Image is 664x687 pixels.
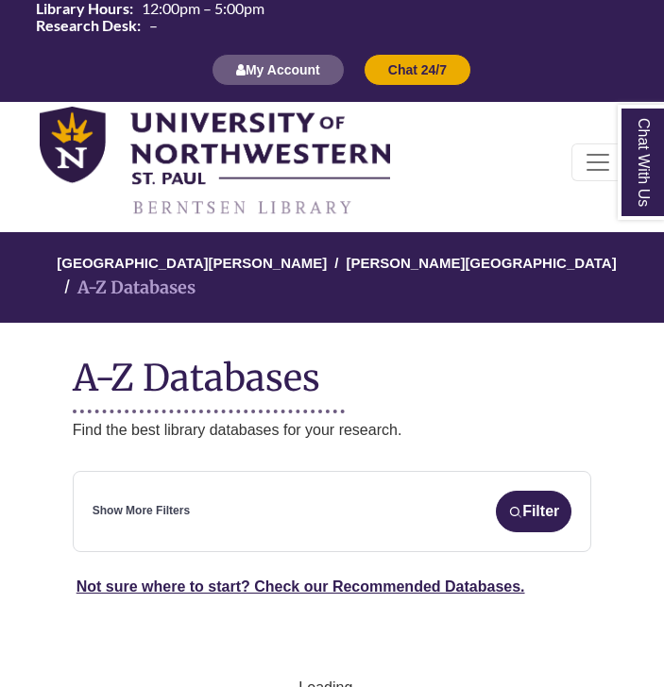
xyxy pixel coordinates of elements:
[73,342,592,399] h1: A-Z Databases
[212,61,345,77] a: My Account
[364,54,471,86] button: Chat 24/7
[77,578,525,595] a: Not sure where to start? Check our Recommended Databases.
[73,232,592,323] nav: breadcrumb
[28,17,142,34] th: Research Desk:
[57,275,196,302] li: A-Z Databases
[496,491,571,532] button: Filter
[347,252,617,271] a: [PERSON_NAME][GEOGRAPHIC_DATA]
[93,502,190,520] a: Show More Filters
[571,143,624,181] button: Toggle navigation
[212,54,345,86] button: My Account
[149,18,158,33] span: –
[364,61,471,77] a: Chat 24/7
[40,107,390,218] img: library_home
[142,1,264,16] span: 12:00pm – 5:00pm
[57,252,327,271] a: [GEOGRAPHIC_DATA][PERSON_NAME]
[73,418,592,443] p: Find the best library databases for your research.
